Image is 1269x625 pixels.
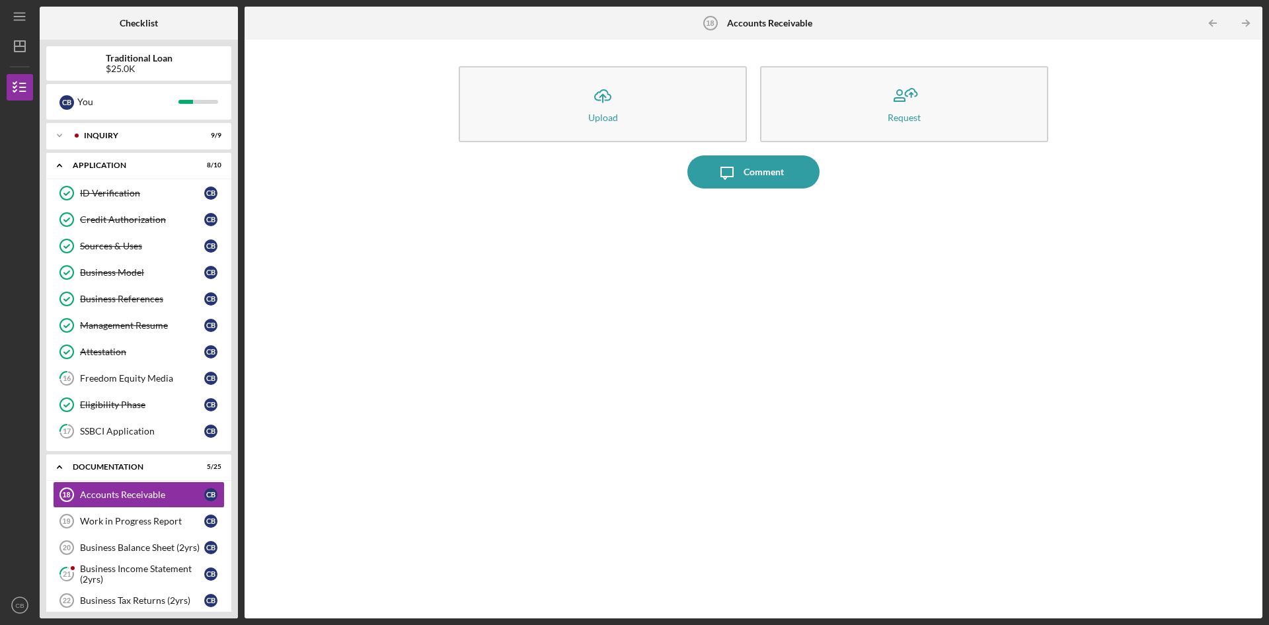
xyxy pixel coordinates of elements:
[53,392,225,418] a: Eligibility PhaseCB
[53,481,225,508] a: 18Accounts ReceivableCB
[80,563,204,585] div: Business Income Statement (2yrs)
[63,374,71,383] tspan: 16
[198,463,221,471] div: 5 / 25
[80,399,204,410] div: Eligibility Phase
[204,594,217,607] div: C B
[80,489,204,500] div: Accounts Receivable
[80,542,204,553] div: Business Balance Sheet (2yrs)
[63,427,71,436] tspan: 17
[53,365,225,392] a: 16Freedom Equity MediaCB
[53,286,225,312] a: Business ReferencesCB
[204,567,217,581] div: C B
[53,587,225,614] a: 22Business Tax Returns (2yrs)CB
[53,508,225,534] a: 19Work in Progress ReportCB
[204,488,217,501] div: C B
[80,241,204,251] div: Sources & Uses
[84,132,188,140] div: Inquiry
[53,259,225,286] a: Business ModelCB
[53,206,225,233] a: Credit AuthorizationCB
[53,418,225,444] a: 17SSBCI ApplicationCB
[53,534,225,561] a: 20Business Balance Sheet (2yrs)CB
[63,544,71,552] tspan: 20
[204,213,217,226] div: C B
[204,515,217,528] div: C B
[59,95,74,110] div: C B
[62,517,70,525] tspan: 19
[80,373,204,384] div: Freedom Equity Media
[80,188,204,198] div: ID Verification
[73,463,188,471] div: Documentation
[77,91,178,113] div: You
[687,155,820,188] button: Comment
[204,398,217,411] div: C B
[198,132,221,140] div: 9 / 9
[120,18,158,28] b: Checklist
[888,112,921,122] div: Request
[204,266,217,279] div: C B
[63,597,71,604] tspan: 22
[80,267,204,278] div: Business Model
[63,570,71,579] tspan: 21
[204,239,217,253] div: C B
[204,541,217,554] div: C B
[7,592,33,618] button: CB
[106,63,173,74] div: $25.0K
[204,292,217,306] div: C B
[204,187,217,200] div: C B
[204,425,217,438] div: C B
[106,53,173,63] b: Traditional Loan
[204,319,217,332] div: C B
[459,66,747,142] button: Upload
[588,112,618,122] div: Upload
[80,516,204,526] div: Work in Progress Report
[744,155,784,188] div: Comment
[80,595,204,606] div: Business Tax Returns (2yrs)
[204,372,217,385] div: C B
[80,294,204,304] div: Business References
[53,233,225,259] a: Sources & UsesCB
[707,19,714,27] tspan: 18
[53,180,225,206] a: ID VerificationCB
[760,66,1048,142] button: Request
[62,491,70,499] tspan: 18
[204,345,217,358] div: C B
[53,339,225,365] a: AttestationCB
[80,347,204,357] div: Attestation
[15,602,24,609] text: CB
[80,320,204,331] div: Management Resume
[73,161,188,169] div: Application
[53,561,225,587] a: 21Business Income Statement (2yrs)CB
[53,312,225,339] a: Management ResumeCB
[727,18,812,28] b: Accounts Receivable
[80,214,204,225] div: Credit Authorization
[80,426,204,437] div: SSBCI Application
[198,161,221,169] div: 8 / 10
